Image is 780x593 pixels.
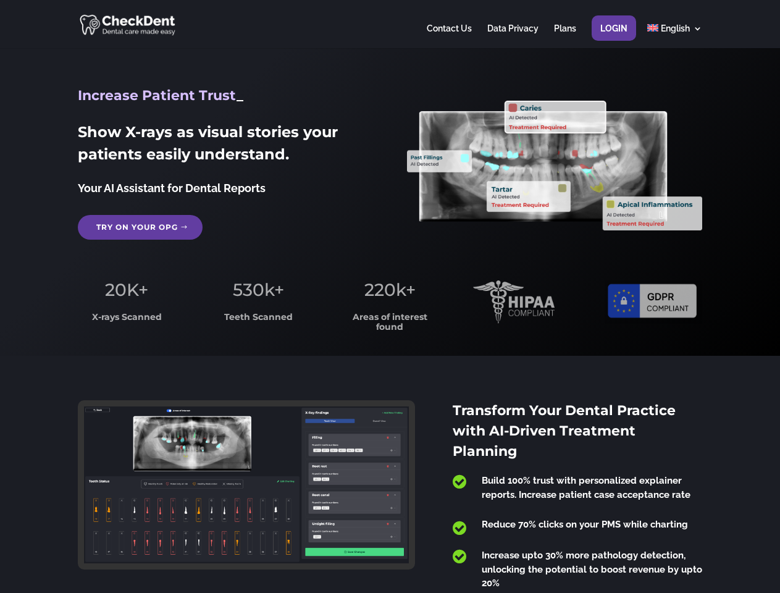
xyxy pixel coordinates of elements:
h2: Show X-rays as visual stories your patients easily understand. [78,121,372,172]
span:  [453,549,466,565]
img: X_Ray_annotated [407,101,702,230]
a: Data Privacy [487,24,539,48]
a: Try on your OPG [78,215,203,240]
span: English [661,23,690,33]
span: Your AI Assistant for Dental Reports [78,182,266,195]
a: Plans [554,24,576,48]
span: Increase Patient Trust [78,87,237,104]
span: Reduce 70% clicks on your PMS while charting [482,519,688,530]
span:  [453,520,466,536]
a: Login [600,24,627,48]
span:  [453,474,466,490]
span: 20K+ [105,279,148,300]
span: _ [237,87,243,104]
span: Transform Your Dental Practice with AI-Driven Treatment Planning [453,402,676,460]
span: 220k+ [364,279,416,300]
span: Increase upto 30% more pathology detection, unlocking the potential to boost revenue by upto 20% [482,550,702,589]
a: English [647,24,702,48]
a: Contact Us [427,24,472,48]
h3: Areas of interest found [342,313,439,338]
span: Build 100% trust with personalized explainer reports. Increase patient case acceptance rate [482,475,690,500]
img: CheckDent AI [80,12,177,36]
span: 530k+ [233,279,284,300]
